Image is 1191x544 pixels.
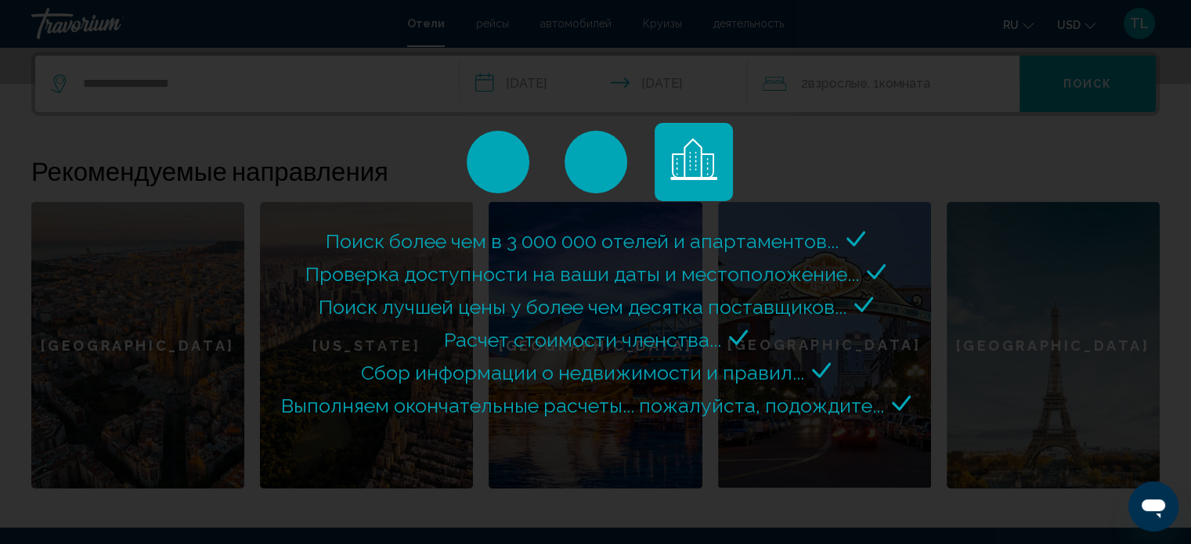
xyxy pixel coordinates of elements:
span: Поиск лучшей цены у более чем десятка поставщиков... [319,295,846,319]
iframe: Кнопка запуска окна обмена сообщениями [1128,481,1178,531]
span: Расчет стоимости членства... [444,328,721,351]
span: Проверка доступности на ваши даты и местоположение... [305,262,859,286]
span: Сбор информации о недвижимости и правил... [361,361,804,384]
span: Поиск более чем в 3 000 000 отелей и апартаментов... [326,229,839,253]
span: Выполняем окончательные расчеты... пожалуйста, подождите... [281,394,884,417]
